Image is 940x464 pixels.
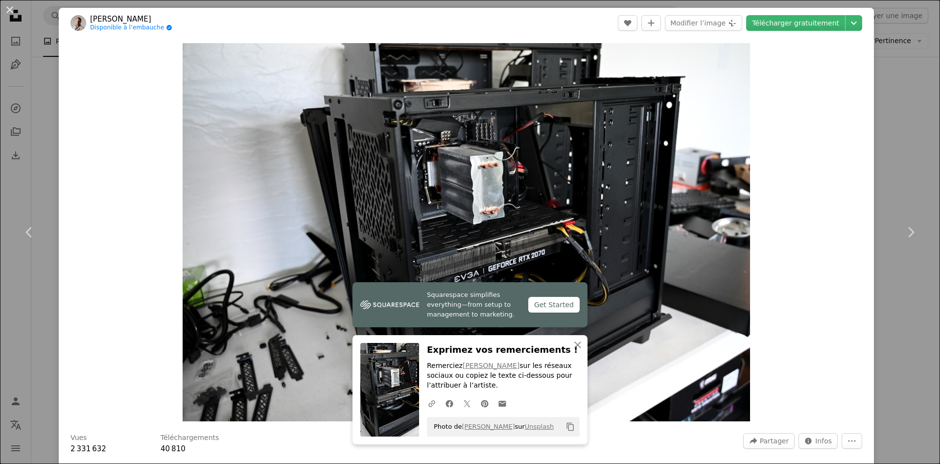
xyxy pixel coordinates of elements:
[528,297,580,313] div: Get Started
[462,423,515,430] a: [PERSON_NAME]
[441,393,458,413] a: Partagez-leFacebook
[846,15,862,31] button: Choisissez la taille de téléchargement
[493,393,511,413] a: Partager par mail
[70,444,106,453] span: 2 331 632
[743,433,795,449] button: Partager cette image
[746,15,845,31] a: Télécharger gratuitement
[161,433,219,443] h3: Téléchargements
[427,290,520,319] span: Squarespace simplifies everything—from setup to management to marketing.
[70,15,86,31] img: Accéder au profil de Nathan Anderson
[70,433,87,443] h3: Vues
[429,419,554,435] span: Photo de sur
[842,433,862,449] button: Plus d’actions
[815,434,832,448] span: Infos
[799,433,838,449] button: Statistiques de cette image
[427,361,580,391] p: Remerciez sur les réseaux sociaux ou copiez le texte ci-dessous pour l’attribuer à l’artiste.
[352,282,587,327] a: Squarespace simplifies everything—from setup to management to marketing.Get Started
[161,444,186,453] span: 40 810
[183,43,750,421] button: Zoom sur cette image
[641,15,661,31] button: Ajouter à la collection
[183,43,750,421] img: black computer tower on white table
[618,15,637,31] button: J’aime
[760,434,789,448] span: Partager
[476,393,493,413] a: Partagez-lePinterest
[525,423,554,430] a: Unsplash
[881,185,940,279] a: Suivant
[90,24,172,32] a: Disponible à l’embauche
[562,418,579,435] button: Copier dans le presse-papier
[458,393,476,413] a: Partagez-leTwitter
[427,343,580,357] h3: Exprimez vos remerciements !
[463,362,519,369] a: [PERSON_NAME]
[360,297,419,312] img: file-1747939142011-51e5cc87e3c9
[665,15,742,31] button: Modifier l’image
[90,14,172,24] a: [PERSON_NAME]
